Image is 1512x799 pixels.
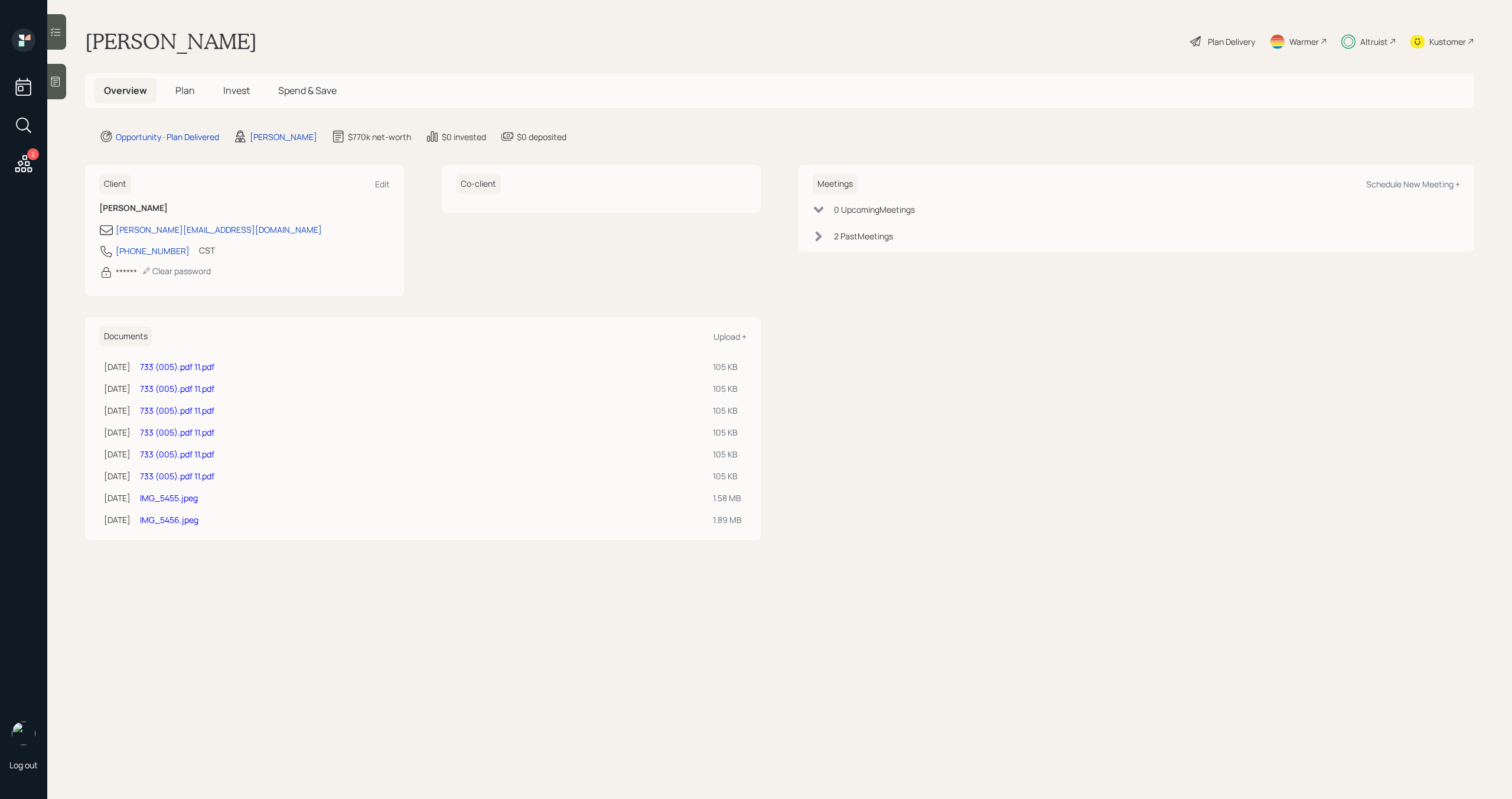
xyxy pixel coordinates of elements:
[223,84,250,97] span: Invest
[713,382,742,395] div: 105 KB
[104,514,131,526] div: [DATE]
[142,265,211,277] div: Clear password
[104,492,131,504] div: [DATE]
[27,148,39,160] div: 2
[140,427,214,438] a: 733 (005).pdf 11.pdf
[99,327,152,346] h6: Documents
[140,383,214,394] a: 733 (005).pdf 11.pdf
[834,230,893,242] div: 2 Past Meeting s
[116,131,219,143] div: Opportunity · Plan Delivered
[140,449,214,460] a: 733 (005).pdf 11.pdf
[104,382,131,395] div: [DATE]
[517,131,566,143] div: $0 deposited
[278,84,337,97] span: Spend & Save
[175,84,195,97] span: Plan
[99,174,131,194] h6: Client
[140,470,214,482] a: 733 (005).pdf 11.pdf
[713,404,742,417] div: 105 KB
[250,131,317,143] div: [PERSON_NAME]
[104,84,147,97] span: Overview
[713,514,742,526] div: 1.89 MB
[1366,178,1460,190] div: Schedule New Meeting +
[116,245,190,257] div: [PHONE_NUMBER]
[442,131,486,143] div: $0 invested
[713,426,742,439] div: 105 KB
[834,203,915,216] div: 0 Upcoming Meeting s
[713,360,742,373] div: 105 KB
[456,174,501,194] h6: Co-client
[713,492,742,504] div: 1.58 MB
[713,470,742,482] div: 105 KB
[99,203,390,213] h6: [PERSON_NAME]
[104,470,131,482] div: [DATE]
[713,448,742,460] div: 105 KB
[140,361,214,372] a: 733 (005).pdf 11.pdf
[140,492,198,504] a: IMG_5455.jpeg
[116,223,322,236] div: [PERSON_NAME][EMAIL_ADDRESS][DOMAIN_NAME]
[348,131,411,143] div: $770k net-worth
[104,448,131,460] div: [DATE]
[12,722,35,745] img: michael-russo-headshot.png
[1289,35,1319,48] div: Warmer
[1429,35,1466,48] div: Kustomer
[104,404,131,417] div: [DATE]
[9,759,38,771] div: Log out
[375,178,390,190] div: Edit
[140,405,214,416] a: 733 (005).pdf 11.pdf
[713,331,747,342] div: Upload +
[104,360,131,373] div: [DATE]
[813,174,858,194] h6: Meetings
[85,28,257,54] h1: [PERSON_NAME]
[1208,35,1255,48] div: Plan Delivery
[1360,35,1388,48] div: Altruist
[140,514,198,525] a: IMG_5456.jpeg
[104,426,131,439] div: [DATE]
[199,244,215,256] div: CST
